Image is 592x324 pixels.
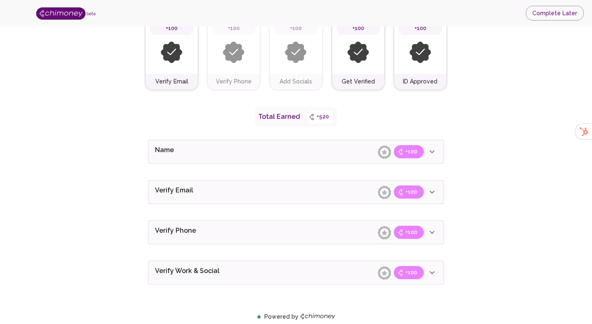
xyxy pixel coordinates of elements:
[409,42,431,63] img: inactive
[223,24,245,32] span: +100
[342,77,375,86] h6: Get Verified
[86,11,96,16] span: beta
[400,228,422,236] span: +100
[400,268,422,277] span: +100
[285,24,307,32] span: +100
[148,140,444,163] div: Name+100
[148,181,444,204] div: Verify Email+100
[409,24,431,32] span: +100
[148,221,444,244] div: Verify Phone+100
[400,188,422,196] span: +100
[155,185,245,199] p: Verify Email
[223,42,245,63] img: inactive
[347,42,369,63] img: inactive
[36,7,86,20] img: Logo
[280,77,312,86] h6: Add Socials
[155,145,245,158] p: Name
[400,148,422,156] span: +100
[161,42,183,63] img: inactive
[312,113,334,121] span: +520
[285,42,307,63] img: inactive
[258,112,300,122] p: Total Earned
[161,24,183,32] span: +100
[216,77,252,86] h6: Verify Phone
[155,226,245,239] p: Verify Phone
[526,6,584,21] button: Complete Later
[347,24,369,32] span: +100
[148,261,444,284] div: Verify Work & Social+100
[155,77,188,86] h6: Verify Email
[155,266,245,279] p: Verify Work & Social
[403,77,437,86] h6: ID Approved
